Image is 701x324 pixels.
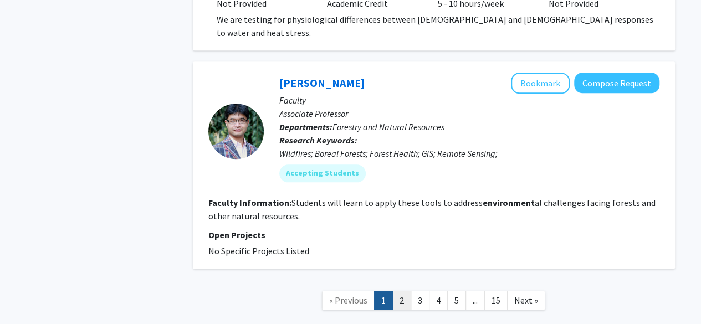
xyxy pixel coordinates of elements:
a: Previous Page [322,291,375,310]
b: Departments: [279,121,332,132]
mat-chip: Accepting Students [279,164,366,182]
button: Add Jian Yang to Bookmarks [511,73,570,94]
a: 5 [447,291,466,310]
b: Faculty Information: [208,197,291,208]
span: ... [473,295,478,306]
p: Open Projects [208,228,659,241]
a: 2 [392,291,411,310]
b: environment [483,197,535,208]
p: We are testing for physiological differences between [DEMOGRAPHIC_DATA] and [DEMOGRAPHIC_DATA] re... [217,13,659,39]
span: Forestry and Natural Resources [332,121,444,132]
div: Wildfires; Boreal Forests; Forest Health; GIS; Remote Sensing; [279,147,659,160]
a: 1 [374,291,393,310]
a: [PERSON_NAME] [279,76,365,90]
span: No Specific Projects Listed [208,245,309,256]
iframe: Chat [8,274,47,316]
b: Research Keywords: [279,135,357,146]
p: Faculty [279,94,659,107]
a: 15 [484,291,508,310]
span: Next » [514,295,538,306]
button: Compose Request to Jian Yang [574,73,659,93]
fg-read-more: Students will learn to apply these tools to address al challenges facing forests and other natura... [208,197,656,222]
p: Associate Professor [279,107,659,120]
a: Next [507,291,545,310]
a: 3 [411,291,429,310]
a: 4 [429,291,448,310]
span: « Previous [329,295,367,306]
